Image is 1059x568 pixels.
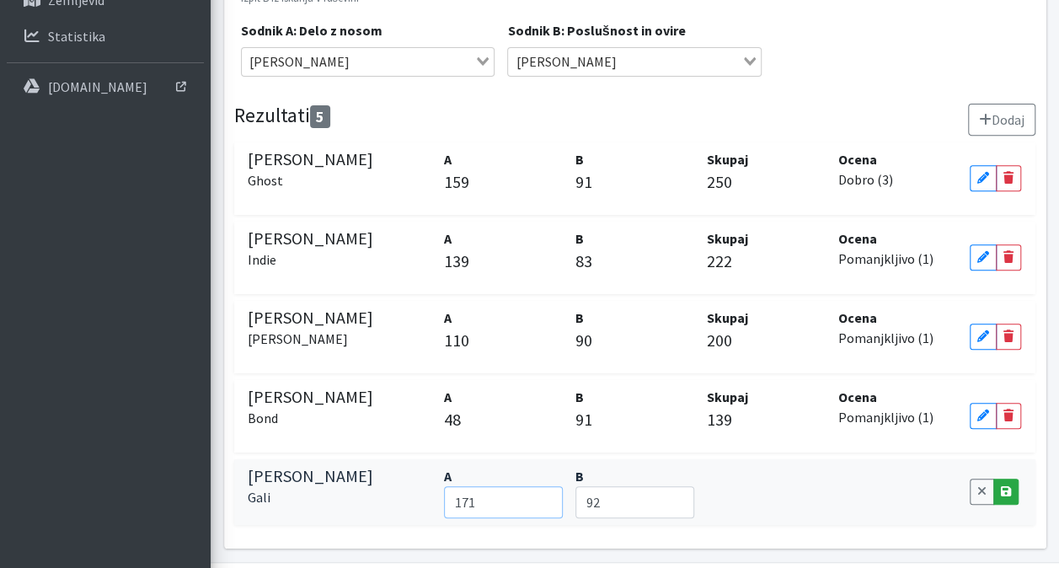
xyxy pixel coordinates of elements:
[248,466,432,506] h5: [PERSON_NAME]
[575,328,694,353] p: 90
[575,309,584,326] strong: B
[248,330,348,347] small: [PERSON_NAME]
[575,230,584,247] strong: B
[838,151,877,168] strong: Ocena
[575,407,694,432] p: 91
[245,51,354,72] span: [PERSON_NAME]
[838,328,957,348] p: Pomanjkljivo (1)
[310,105,330,128] span: 5
[444,468,452,485] strong: A
[707,249,826,274] p: 222
[575,468,584,485] strong: B
[444,407,563,432] p: 48
[511,51,620,72] span: [PERSON_NAME]
[707,151,748,168] strong: Skupaj
[241,20,382,40] label: Sodnik A: Delo z nosom
[575,388,584,405] strong: B
[444,249,563,274] p: 139
[248,172,283,189] small: Ghost
[7,70,204,104] a: [DOMAIN_NAME]
[575,249,694,274] p: 83
[838,230,877,247] strong: Ocena
[444,309,452,326] strong: A
[7,19,204,53] a: Statistika
[622,51,740,72] input: Search for option
[248,410,278,426] small: Bond
[838,309,877,326] strong: Ocena
[248,149,432,190] h5: [PERSON_NAME]
[575,169,694,195] p: 91
[248,308,432,348] h5: [PERSON_NAME]
[507,47,762,76] div: Search for option
[838,249,957,269] p: Pomanjkljivo (1)
[234,104,330,129] h4: Rezultati
[248,228,432,269] h5: [PERSON_NAME]
[356,51,473,72] input: Search for option
[707,328,826,353] p: 200
[248,387,432,427] h5: [PERSON_NAME]
[444,328,563,353] p: 110
[507,20,685,40] label: Sodnik B: Poslušnost in ovire
[707,169,826,195] p: 250
[444,388,452,405] strong: A
[575,151,584,168] strong: B
[241,47,495,76] div: Search for option
[248,489,270,506] small: Gali
[444,230,452,247] strong: A
[48,78,147,95] p: [DOMAIN_NAME]
[838,407,957,427] p: Pomanjkljivo (1)
[707,388,748,405] strong: Skupaj
[707,309,748,326] strong: Skupaj
[48,28,105,45] p: Statistika
[838,169,957,190] p: Dobro (3)
[444,151,452,168] strong: A
[707,407,826,432] p: 139
[707,230,748,247] strong: Skupaj
[444,169,563,195] p: 159
[968,104,1035,136] button: Dodaj
[838,388,877,405] strong: Ocena
[248,251,276,268] small: Indie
